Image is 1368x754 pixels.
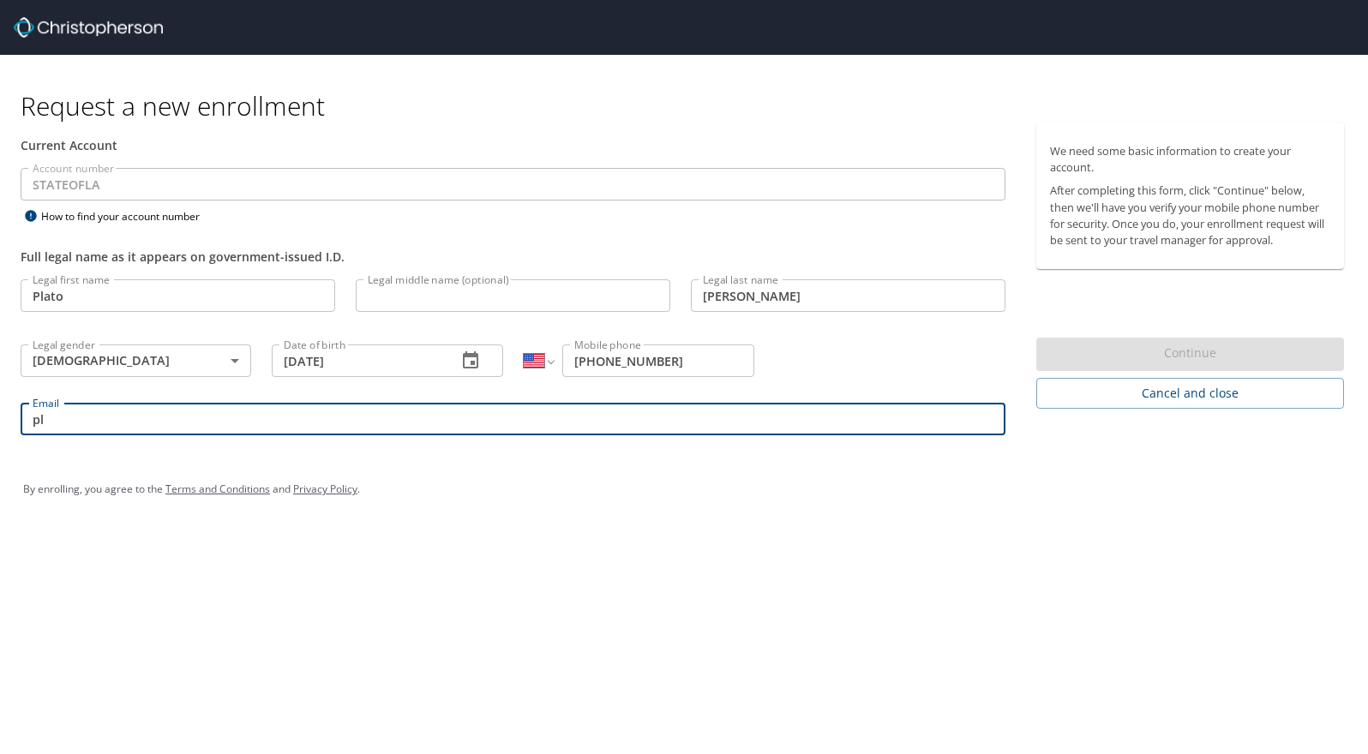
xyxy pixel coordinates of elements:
[165,482,270,496] a: Terms and Conditions
[1050,183,1330,248] p: After completing this form, click "Continue" below, then we'll have you verify your mobile phone ...
[1050,143,1330,176] p: We need some basic information to create your account.
[1036,378,1344,410] button: Cancel and close
[21,248,1005,266] div: Full legal name as it appears on government-issued I.D.
[21,206,235,227] div: How to find your account number
[272,344,442,377] input: MM/DD/YYYY
[21,89,1358,123] h1: Request a new enrollment
[293,482,357,496] a: Privacy Policy
[1050,383,1330,404] span: Cancel and close
[23,468,1345,511] div: By enrolling, you agree to the and .
[14,17,163,38] img: cbt logo
[21,136,1005,154] div: Current Account
[21,344,251,377] div: [DEMOGRAPHIC_DATA]
[562,344,753,377] input: Enter phone number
